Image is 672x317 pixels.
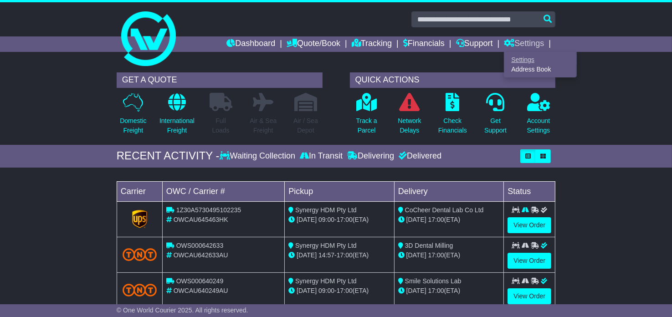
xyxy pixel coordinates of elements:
span: 17:00 [337,216,353,223]
span: © One World Courier 2025. All rights reserved. [117,307,248,314]
img: TNT_Domestic.png [123,284,157,296]
div: - (ETA) [288,286,390,296]
a: GetSupport [484,92,507,140]
a: View Order [508,217,551,233]
a: View Order [508,288,551,304]
p: International Freight [159,116,195,135]
span: Synergy HDM Pty Ltd [295,242,357,249]
div: - (ETA) [288,215,390,225]
div: Delivering [345,151,396,161]
td: Delivery [394,181,504,201]
a: Financials [403,36,445,52]
span: [DATE] [297,216,317,223]
span: OWS000642633 [176,242,224,249]
a: Support [456,36,493,52]
p: Air & Sea Freight [250,116,277,135]
p: Domestic Freight [120,116,146,135]
a: Settings [504,55,576,65]
img: GetCarrierServiceLogo [132,210,148,228]
span: Synergy HDM Pty Ltd [295,206,357,214]
img: TNT_Domestic.png [123,248,157,261]
span: 3D Dental Milling [405,242,453,249]
span: OWCAU645463HK [174,216,228,223]
span: OWS000640249 [176,277,224,285]
a: NetworkDelays [397,92,421,140]
span: 09:00 [318,216,334,223]
span: Smile Solutions Lab [405,277,462,285]
a: Tracking [352,36,392,52]
a: Dashboard [226,36,275,52]
div: RECENT ACTIVITY - [117,149,220,163]
div: Quote/Book [504,52,577,77]
a: Settings [504,36,544,52]
span: [DATE] [297,251,317,259]
span: [DATE] [406,287,426,294]
div: Delivered [396,151,441,161]
a: View Order [508,253,551,269]
div: QUICK ACTIONS [350,72,556,88]
td: OWC / Carrier # [162,181,284,201]
p: Track a Parcel [356,116,377,135]
span: [DATE] [297,287,317,294]
p: Get Support [484,116,507,135]
p: Check Financials [438,116,467,135]
div: (ETA) [398,251,500,260]
div: GET A QUOTE [117,72,323,88]
span: 17:00 [337,251,353,259]
span: 14:57 [318,251,334,259]
span: Synergy HDM Pty Ltd [295,277,357,285]
a: AccountSettings [527,92,551,140]
span: OWCAU640249AU [174,287,228,294]
p: Account Settings [527,116,550,135]
span: 17:00 [337,287,353,294]
div: - (ETA) [288,251,390,260]
td: Status [504,181,555,201]
p: Air / Sea Depot [293,116,318,135]
div: (ETA) [398,286,500,296]
p: Full Loads [210,116,232,135]
div: Waiting Collection [220,151,298,161]
p: Network Delays [398,116,421,135]
div: In Transit [298,151,345,161]
td: Pickup [285,181,395,201]
span: [DATE] [406,216,426,223]
a: CheckFinancials [438,92,467,140]
span: 09:00 [318,287,334,294]
a: Track aParcel [356,92,378,140]
span: [DATE] [406,251,426,259]
a: Quote/Book [287,36,340,52]
a: Address Book [504,65,576,75]
span: 1Z30A5730495102235 [176,206,241,214]
span: 17:00 [428,287,444,294]
span: OWCAU642633AU [174,251,228,259]
a: InternationalFreight [159,92,195,140]
span: CoCheer Dental Lab Co Ltd [405,206,484,214]
span: 17:00 [428,216,444,223]
div: (ETA) [398,215,500,225]
td: Carrier [117,181,162,201]
a: DomesticFreight [119,92,147,140]
span: 17:00 [428,251,444,259]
